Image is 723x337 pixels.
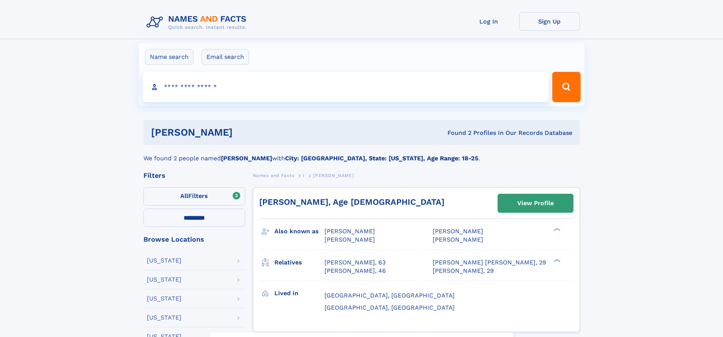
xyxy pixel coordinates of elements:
a: [PERSON_NAME] [PERSON_NAME], 29 [433,258,546,267]
h1: [PERSON_NAME] [151,128,340,137]
div: ❯ [552,227,561,232]
span: [GEOGRAPHIC_DATA], [GEOGRAPHIC_DATA] [324,292,455,299]
div: Found 2 Profiles In Our Records Database [340,129,572,137]
a: View Profile [498,194,573,212]
a: Log In [458,12,519,31]
div: [US_STATE] [147,277,181,283]
a: [PERSON_NAME], 29 [433,267,494,275]
input: search input [143,72,549,102]
div: [US_STATE] [147,315,181,321]
div: Browse Locations [143,236,245,243]
span: [PERSON_NAME] [313,173,354,178]
b: [PERSON_NAME] [221,155,272,162]
span: [PERSON_NAME] [433,236,483,243]
a: [PERSON_NAME], 46 [324,267,386,275]
span: [PERSON_NAME] [324,236,375,243]
a: Sign Up [519,12,580,31]
a: I [303,171,305,180]
h3: Relatives [274,256,324,269]
a: [PERSON_NAME], 63 [324,258,386,267]
label: Email search [202,49,249,65]
h3: Also known as [274,225,324,238]
div: We found 2 people named with . [143,145,580,163]
a: Names and Facts [253,171,295,180]
span: I [303,173,305,178]
button: Search Button [552,72,580,102]
a: [PERSON_NAME], Age [DEMOGRAPHIC_DATA] [259,197,444,207]
div: Filters [143,172,245,179]
div: [US_STATE] [147,258,181,264]
span: [PERSON_NAME] [433,228,483,235]
div: [US_STATE] [147,296,181,302]
span: [GEOGRAPHIC_DATA], [GEOGRAPHIC_DATA] [324,304,455,311]
span: [PERSON_NAME] [324,228,375,235]
b: City: [GEOGRAPHIC_DATA], State: [US_STATE], Age Range: 18-25 [285,155,478,162]
label: Name search [145,49,194,65]
label: Filters [143,187,245,206]
span: All [180,192,188,199]
div: View Profile [517,195,554,212]
img: Logo Names and Facts [143,12,253,33]
div: ❯ [552,258,561,263]
h3: Lived in [274,287,324,300]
